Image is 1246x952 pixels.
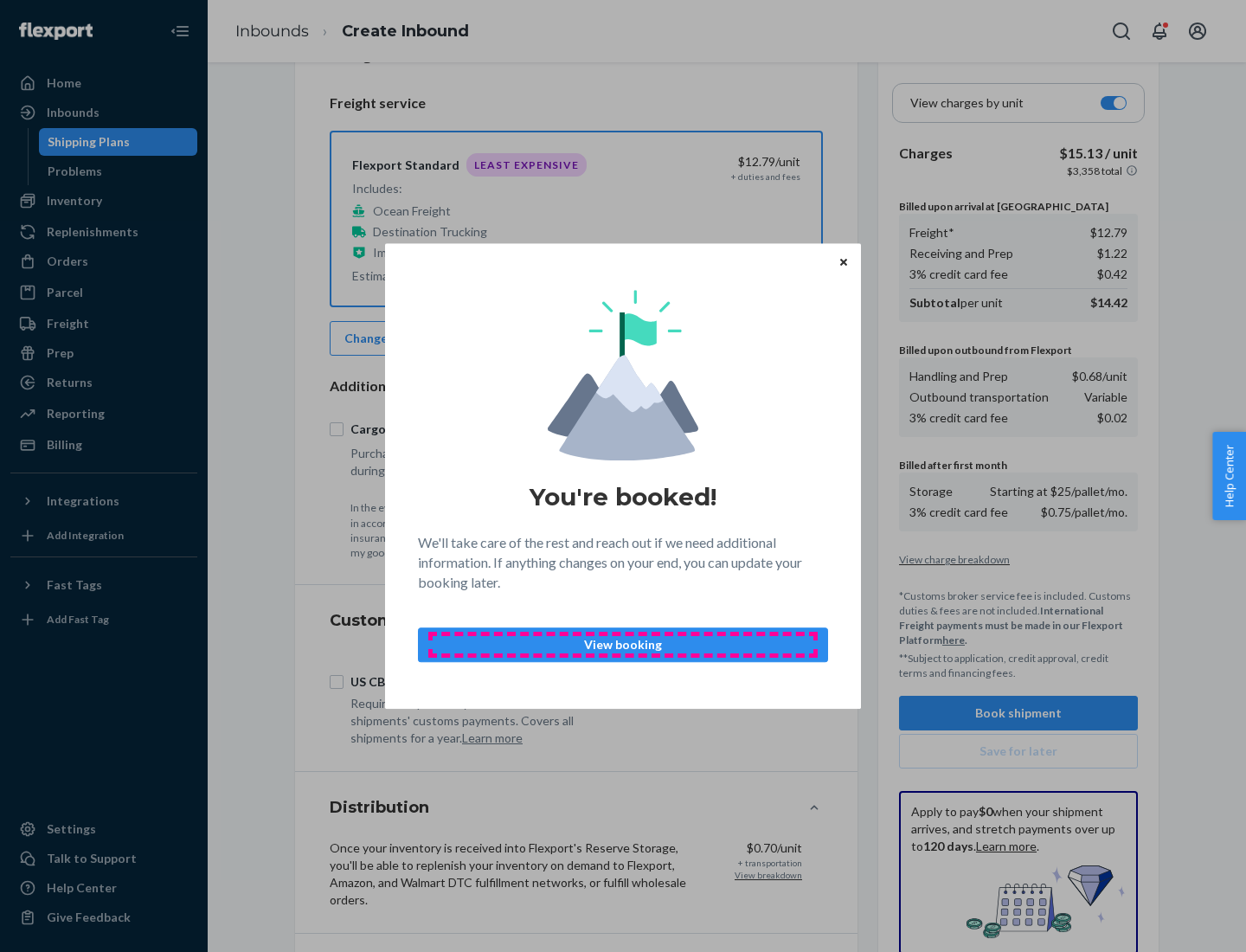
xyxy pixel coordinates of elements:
img: svg+xml,%3Csvg%20viewBox%3D%220%200%20174%20197%22%20fill%3D%22none%22%20xmlns%3D%22http%3A%2F%2F... [548,290,698,460]
p: We'll take care of the rest and reach out if we need additional information. If anything changes ... [418,533,828,593]
h1: You're booked! [530,481,716,512]
p: View booking [433,636,813,653]
button: Close [835,252,852,271]
button: View booking [418,627,828,662]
